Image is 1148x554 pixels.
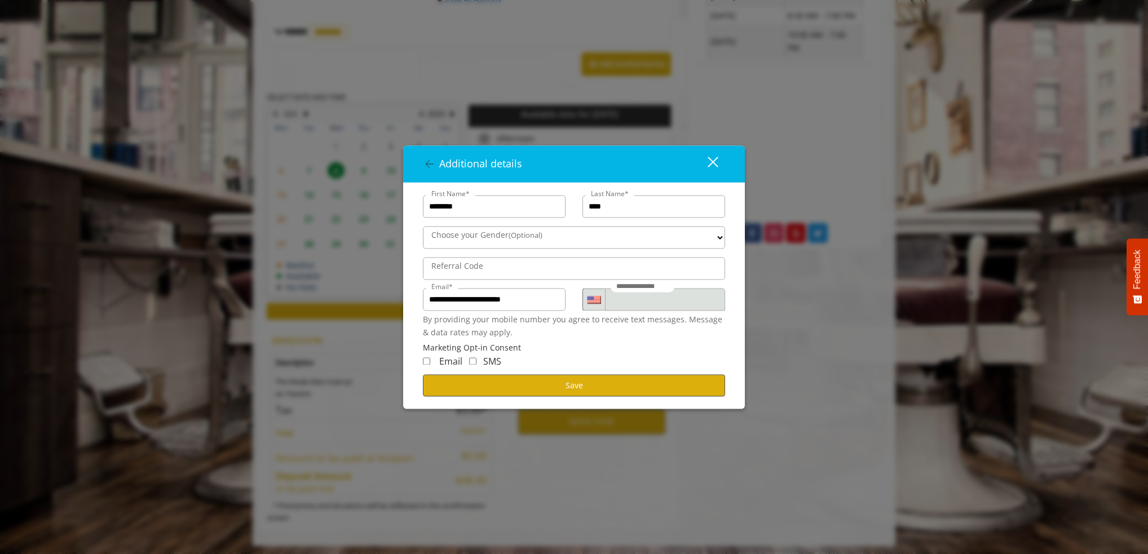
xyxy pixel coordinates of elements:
div: By providing your mobile number you agree to receive text messages. Message & data rates may apply. [423,314,725,339]
label: Choose your Gender [426,229,548,242]
span: Save [566,380,583,391]
button: close dialog [687,153,725,176]
input: ReferralCode [423,258,725,280]
label: First Name* [426,189,475,200]
label: Last Name* [585,189,634,200]
input: Receive Marketing SMS [469,357,476,365]
div: close dialog [695,156,717,172]
input: Receive Marketing Email [423,357,430,365]
div: Country [582,289,605,311]
span: SMS [483,355,501,367]
input: Email [423,289,566,311]
label: Email* [426,282,458,292]
input: FirstName [423,196,566,218]
input: Lastname [582,196,725,218]
button: Save [423,375,725,397]
span: Feedback [1132,250,1142,289]
select: Choose your Gender [423,227,725,249]
span: Additional details [439,157,522,171]
div: Marketing Opt-in Consent [423,342,725,354]
button: Feedback - Show survey [1127,238,1148,315]
label: Referral Code [426,260,489,273]
span: Email [439,355,462,367]
span: (Optional) [509,231,542,241]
